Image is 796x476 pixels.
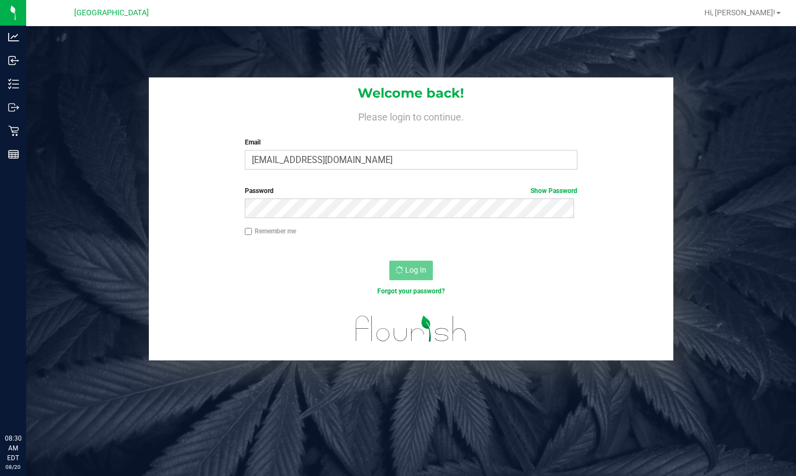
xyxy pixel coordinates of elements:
[74,8,149,17] span: [GEOGRAPHIC_DATA]
[8,55,19,66] inline-svg: Inbound
[530,187,577,195] a: Show Password
[245,228,252,236] input: Remember me
[346,308,477,350] img: flourish_logo.svg
[245,187,274,195] span: Password
[8,125,19,136] inline-svg: Retail
[149,86,673,100] h1: Welcome back!
[8,32,19,43] inline-svg: Analytics
[8,79,19,89] inline-svg: Inventory
[245,226,296,236] label: Remember me
[245,137,578,147] label: Email
[389,261,433,280] button: Log In
[377,287,445,295] a: Forgot your password?
[405,266,426,274] span: Log In
[149,109,673,122] h4: Please login to continue.
[704,8,775,17] span: Hi, [PERSON_NAME]!
[5,463,21,471] p: 08/20
[5,433,21,463] p: 08:30 AM EDT
[8,102,19,113] inline-svg: Outbound
[8,149,19,160] inline-svg: Reports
